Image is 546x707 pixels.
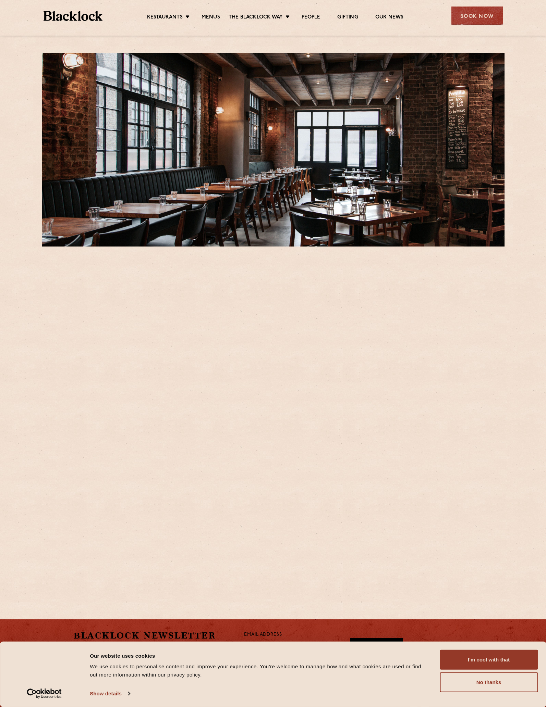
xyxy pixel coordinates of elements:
[14,689,74,699] a: Usercentrics Cookiebot - opens in a new window
[451,7,503,25] div: Book Now
[44,11,103,21] img: BL_Textured_Logo-footer-cropped.svg
[73,630,234,642] h2: Blacklock Newsletter
[440,672,538,692] button: No thanks
[440,650,538,670] button: I'm cool with that
[90,689,130,699] a: Show details
[90,662,424,679] div: We use cookies to personalise content and improve your experience. You're welcome to manage how a...
[375,14,404,22] a: Our News
[90,652,424,660] div: Our website uses cookies
[147,14,183,22] a: Restaurants
[302,14,320,22] a: People
[202,14,220,22] a: Menus
[229,14,283,22] a: The Blacklock Way
[244,631,282,639] label: Email Address
[337,14,358,22] a: Gifting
